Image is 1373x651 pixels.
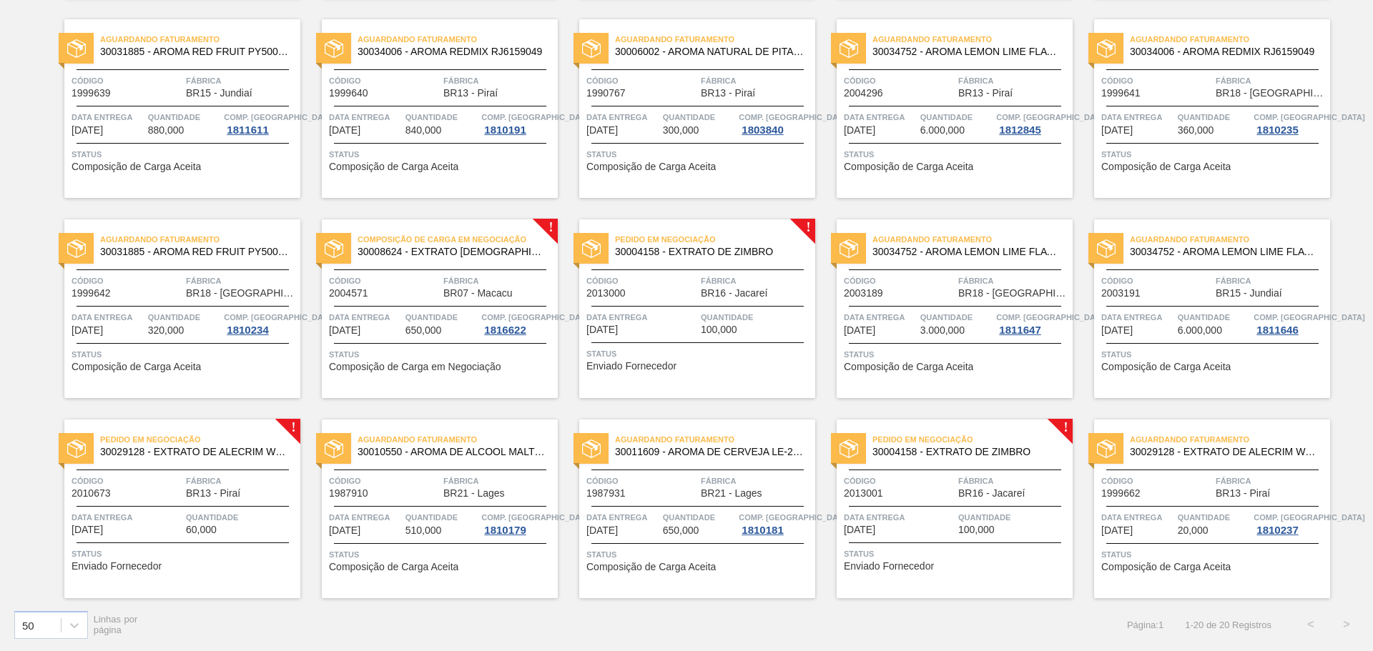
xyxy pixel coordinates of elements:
div: 1810179 [481,525,528,536]
span: Aguardando Faturamento [872,232,1073,247]
span: 15/09/2025 [844,325,875,336]
a: statusAguardando Faturamento30034752 - AROMA LEMON LIME FLAVOURCódigo2004296FábricaBR13 - PiraíDa... [815,19,1073,198]
span: 02/09/2025 [586,125,618,136]
span: 18/09/2025 [329,525,360,536]
span: Quantidade [405,110,478,124]
span: 30034006 - AROMA REDMIX RJ6159049 [1130,46,1319,57]
span: 1999640 [329,88,368,99]
span: Aguardando Faturamento [358,32,558,46]
span: 60,000 [186,525,217,535]
span: Pedido em Negociação [100,432,300,447]
span: Comp. Carga [1254,110,1364,124]
img: status [67,439,86,458]
span: Código [329,274,440,288]
span: 30011609 - AROMA DE CERVEJA LE-277-903-1 [615,447,804,457]
span: 23/09/2025 [844,525,875,535]
span: Data entrega [329,110,402,124]
img: status [67,239,86,258]
span: Data entrega [1101,110,1174,124]
span: 30/08/2025 [329,125,360,136]
a: statusAguardando Faturamento30034752 - AROMA LEMON LIME FLAVOURCódigo2003191FábricaBR15 - Jundiaí... [1073,219,1330,398]
span: BR18 - Pernambuco [958,288,1069,299]
span: 3.000,000 [920,325,965,336]
span: 30004158 - EXTRATO DE ZIMBRO [872,447,1061,457]
div: 1816622 [481,324,528,336]
span: BR15 - Jundiaí [1216,288,1282,299]
img: status [325,439,343,458]
div: 1810237 [1254,525,1301,536]
img: status [840,239,858,258]
img: status [67,39,86,58]
span: BR18 - Pernambuco [186,288,297,299]
span: Enviado Fornecedor [844,561,934,572]
span: 6.000,000 [1178,325,1222,336]
span: 1 - 20 de 20 Registros [1185,620,1271,630]
span: 360,000 [1178,125,1214,136]
span: Quantidade [1178,510,1251,525]
span: Status [72,347,297,362]
div: 1811611 [224,124,271,136]
span: Enviado Fornecedor [72,561,162,572]
span: Status [72,547,297,561]
span: Código [586,274,697,288]
span: Enviado Fornecedor [586,361,676,372]
span: 10/09/2025 [329,325,360,336]
span: BR16 - Jacareí [958,488,1025,499]
a: !statusPedido em Negociação30004158 - EXTRATO DE ZIMBROCódigo2013000FábricaBR16 - JacareíData ent... [558,219,815,398]
span: Data entrega [72,310,144,324]
a: Comp. [GEOGRAPHIC_DATA]1810234 [224,310,297,336]
span: Status [844,547,1069,561]
span: Comp. Carga [481,310,592,324]
span: Status [586,547,812,562]
span: Código [329,74,440,88]
span: Fábrica [443,474,554,488]
div: 1811647 [996,324,1043,336]
span: Status [1101,547,1327,562]
img: status [582,439,601,458]
span: Status [844,347,1069,362]
span: Composição de Carga em Negociação [358,232,558,247]
img: status [840,39,858,58]
span: Código [1101,274,1212,288]
span: Composição de Carga Aceita [1101,362,1231,372]
span: 30/08/2025 [72,125,103,136]
span: Data entrega [586,510,659,525]
span: Composição de Carga em Negociação [329,362,501,372]
img: status [1097,239,1116,258]
span: Data entrega [844,310,917,324]
img: status [840,439,858,458]
span: 02/09/2025 [844,125,875,136]
span: 30034752 - AROMA LEMON LIME FLAVOUR [872,247,1061,257]
span: Status [329,347,554,362]
span: 840,000 [405,125,442,136]
span: 100,000 [701,324,737,335]
span: 2004571 [329,288,368,299]
span: Fábrica [701,74,812,88]
a: Comp. [GEOGRAPHIC_DATA]1803840 [739,110,812,136]
span: Fábrica [186,274,297,288]
span: Data entrega [1101,310,1174,324]
a: Comp. [GEOGRAPHIC_DATA]1810191 [481,110,554,136]
span: Fábrica [958,74,1069,88]
span: Composição de Carga Aceita [72,161,201,172]
img: status [582,239,601,258]
span: 05/09/2025 [72,325,103,336]
span: 30034006 - AROMA REDMIX RJ6159049 [358,46,546,57]
span: Aguardando Faturamento [1130,232,1330,247]
span: Data entrega [329,310,402,324]
span: 30008624 - EXTRATO AROMATICO WBMIX [358,247,546,257]
span: BR13 - Piraí [443,88,498,99]
span: Quantidade [1178,110,1251,124]
img: status [325,39,343,58]
span: Status [329,547,554,562]
span: Fábrica [1216,474,1327,488]
span: 1987910 [329,488,368,499]
span: Comp. Carga [996,310,1107,324]
span: Quantidade [148,110,221,124]
span: Quantidade [701,310,812,324]
span: Comp. Carga [996,110,1107,124]
span: 880,000 [148,125,184,136]
span: Data entrega [844,510,955,525]
a: Comp. [GEOGRAPHIC_DATA]1811646 [1254,310,1327,336]
span: BR16 - Jacareí [701,288,767,299]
